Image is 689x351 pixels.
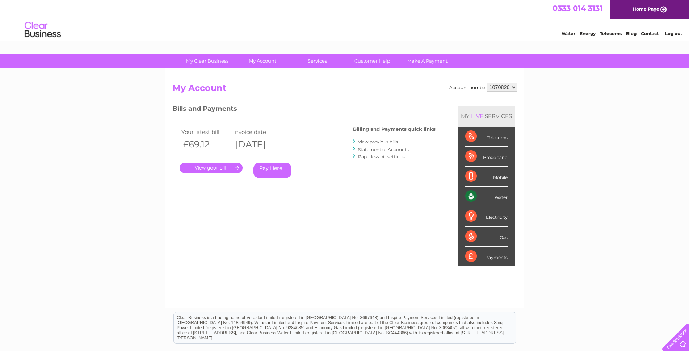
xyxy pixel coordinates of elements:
[253,163,291,178] a: Pay Here
[172,104,436,116] h3: Bills and Payments
[465,247,508,266] div: Payments
[24,19,61,41] img: logo.png
[465,227,508,247] div: Gas
[465,147,508,167] div: Broadband
[465,127,508,147] div: Telecoms
[665,31,682,36] a: Log out
[232,54,292,68] a: My Account
[287,54,347,68] a: Services
[465,206,508,226] div: Electricity
[177,54,237,68] a: My Clear Business
[449,83,517,92] div: Account number
[180,127,232,137] td: Your latest bill
[180,163,243,173] a: .
[641,31,659,36] a: Contact
[358,154,405,159] a: Paperless bill settings
[231,127,283,137] td: Invoice date
[231,137,283,152] th: [DATE]
[358,139,398,145] a: View previous bills
[174,4,516,35] div: Clear Business is a trading name of Verastar Limited (registered in [GEOGRAPHIC_DATA] No. 3667643...
[458,106,515,126] div: MY SERVICES
[343,54,402,68] a: Customer Help
[465,167,508,187] div: Mobile
[626,31,637,36] a: Blog
[562,31,575,36] a: Water
[470,113,485,120] div: LIVE
[580,31,596,36] a: Energy
[353,126,436,132] h4: Billing and Payments quick links
[553,4,602,13] a: 0333 014 3131
[600,31,622,36] a: Telecoms
[398,54,457,68] a: Make A Payment
[180,137,232,152] th: £69.12
[465,187,508,206] div: Water
[172,83,517,97] h2: My Account
[358,147,409,152] a: Statement of Accounts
